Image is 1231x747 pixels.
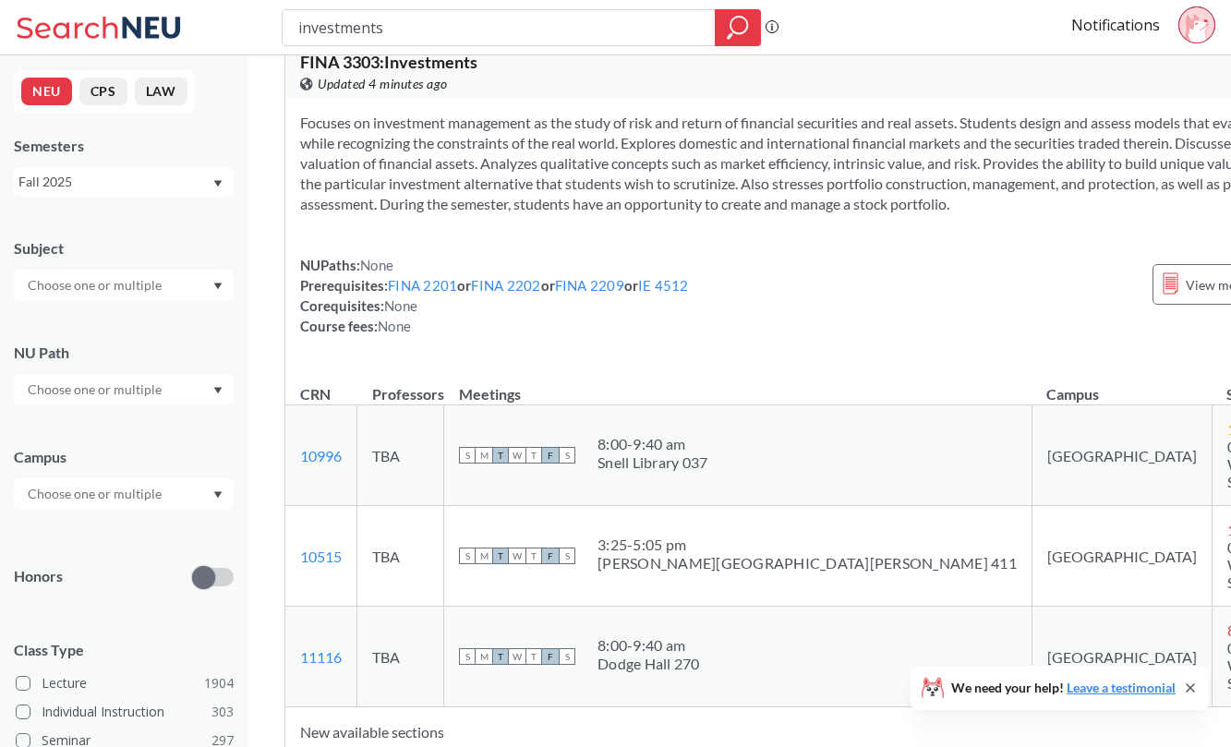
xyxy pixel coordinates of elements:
span: 1904 [204,673,234,693]
div: Fall 2025Dropdown arrow [14,167,234,197]
label: Individual Instruction [16,700,234,724]
span: M [476,447,492,464]
button: LAW [135,78,187,105]
input: Class, professor, course number, "phrase" [296,12,702,43]
div: CRN [300,384,331,404]
div: Dodge Hall 270 [597,655,700,673]
label: Lecture [16,671,234,695]
span: M [476,648,492,665]
div: Dropdown arrow [14,270,234,301]
span: W [509,548,525,564]
span: Updated 4 minutes ago [318,74,448,94]
a: Notifications [1071,15,1160,35]
span: 303 [211,702,234,722]
div: Dropdown arrow [14,374,234,405]
span: S [459,447,476,464]
a: 10515 [300,548,342,565]
td: [GEOGRAPHIC_DATA] [1032,405,1212,506]
span: T [492,648,509,665]
a: 11116 [300,648,342,666]
span: S [459,548,476,564]
span: T [525,648,542,665]
span: T [492,548,509,564]
span: T [525,548,542,564]
span: S [559,447,575,464]
td: [GEOGRAPHIC_DATA] [1032,607,1212,707]
span: S [459,648,476,665]
a: FINA 2209 [555,277,624,294]
span: We need your help! [951,681,1176,694]
span: None [384,297,417,314]
svg: Dropdown arrow [213,387,223,394]
span: T [525,447,542,464]
div: magnifying glass [715,9,761,46]
a: 10996 [300,447,342,464]
a: FINA 2201 [388,277,457,294]
input: Choose one or multiple [18,483,174,505]
span: None [360,257,393,273]
svg: Dropdown arrow [213,180,223,187]
th: Campus [1032,366,1212,405]
span: W [509,447,525,464]
input: Choose one or multiple [18,274,174,296]
button: CPS [79,78,127,105]
div: [PERSON_NAME][GEOGRAPHIC_DATA][PERSON_NAME] 411 [597,554,1017,572]
div: 3:25 - 5:05 pm [597,536,1017,554]
a: Leave a testimonial [1067,680,1176,695]
button: NEU [21,78,72,105]
td: TBA [357,506,444,607]
td: TBA [357,405,444,506]
div: Dropdown arrow [14,478,234,510]
span: T [492,447,509,464]
span: W [509,648,525,665]
div: NU Path [14,343,234,363]
span: S [559,648,575,665]
div: Snell Library 037 [597,453,707,472]
a: FINA 2202 [471,277,540,294]
div: Campus [14,447,234,467]
span: F [542,447,559,464]
div: Semesters [14,136,234,156]
span: S [559,548,575,564]
svg: magnifying glass [727,15,749,41]
span: Class Type [14,640,234,660]
th: Professors [357,366,444,405]
th: Meetings [444,366,1032,405]
td: [GEOGRAPHIC_DATA] [1032,506,1212,607]
td: TBA [357,607,444,707]
div: Subject [14,238,234,259]
a: IE 4512 [638,277,689,294]
span: F [542,548,559,564]
span: F [542,648,559,665]
input: Choose one or multiple [18,379,174,401]
span: FINA 3303 : Investments [300,52,477,72]
div: 8:00 - 9:40 am [597,435,707,453]
svg: Dropdown arrow [213,491,223,499]
span: None [378,318,411,334]
div: Fall 2025 [18,172,211,192]
span: M [476,548,492,564]
svg: Dropdown arrow [213,283,223,290]
p: Honors [14,566,63,587]
div: 8:00 - 9:40 am [597,636,700,655]
div: NUPaths: Prerequisites: or or or Corequisites: Course fees: [300,255,689,336]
